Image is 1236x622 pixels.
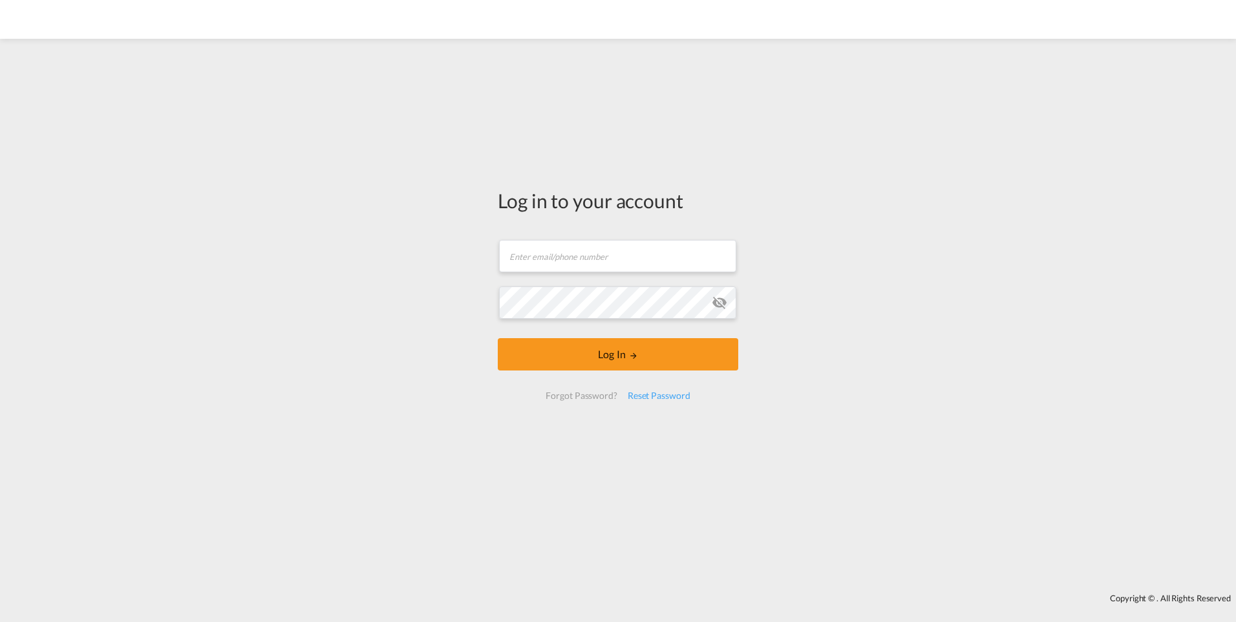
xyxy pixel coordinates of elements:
div: Forgot Password? [540,384,622,407]
div: Log in to your account [498,187,738,214]
button: LOGIN [498,338,738,370]
input: Enter email/phone number [499,240,736,272]
md-icon: icon-eye-off [712,295,727,310]
div: Reset Password [623,384,696,407]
